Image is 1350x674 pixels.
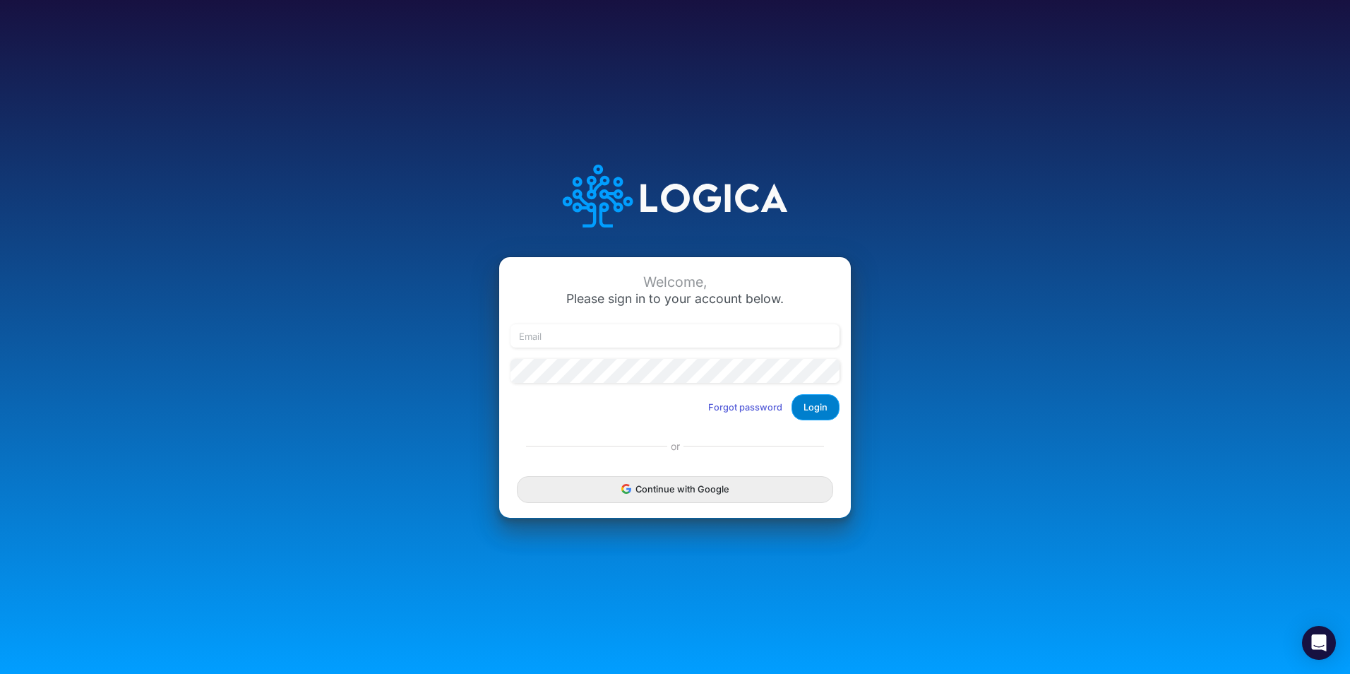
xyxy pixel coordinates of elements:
div: Welcome, [510,274,840,290]
span: Please sign in to your account below. [566,291,784,306]
button: Login [792,394,840,420]
input: Email [510,324,840,348]
div: Open Intercom Messenger [1302,626,1336,660]
button: Continue with Google [517,476,833,502]
button: Forgot password [699,396,792,419]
